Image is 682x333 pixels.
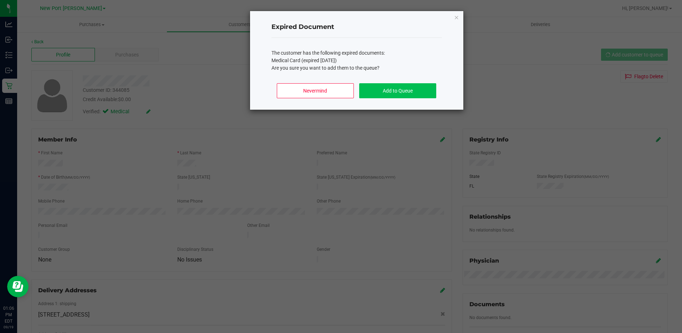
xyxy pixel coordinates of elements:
p: Are you sure you want to add them to the queue? [271,64,442,72]
li: Medical Card (expired [DATE]) [271,57,442,64]
button: Add to Queue [359,83,436,98]
iframe: Resource center [7,276,29,297]
h4: Expired Document [271,23,442,32]
p: The customer has the following expired documents: [271,49,442,57]
button: Close [454,13,459,21]
button: Nevermind [277,83,353,98]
